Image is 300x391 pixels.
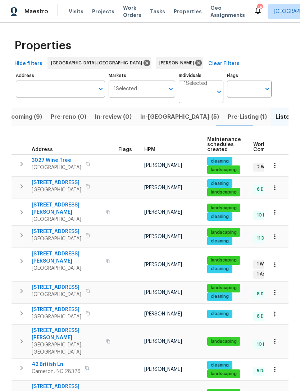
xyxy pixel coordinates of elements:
[32,313,81,320] span: [GEOGRAPHIC_DATA]
[159,59,197,67] span: [PERSON_NAME]
[208,371,240,377] span: landscaping
[208,158,232,164] span: cleaning
[12,57,45,71] button: Hide filters
[32,147,53,152] span: Address
[253,142,299,152] span: Work Order Completion
[32,201,102,216] span: [STREET_ADDRESS][PERSON_NAME]
[179,73,223,78] label: Individuals
[208,189,240,195] span: landscaping
[144,262,182,267] span: [PERSON_NAME]
[144,367,182,372] span: [PERSON_NAME]
[166,84,176,94] button: Open
[254,164,271,170] span: 2 WIP
[118,147,132,152] span: Flags
[32,186,81,194] span: [GEOGRAPHIC_DATA]
[32,306,81,313] span: [STREET_ADDRESS]
[254,291,275,297] span: 8 Done
[144,163,182,168] span: [PERSON_NAME]
[207,137,241,152] span: Maintenance schedules created
[3,112,42,122] span: Upcoming (9)
[144,339,182,344] span: [PERSON_NAME]
[32,216,102,223] span: [GEOGRAPHIC_DATA]
[208,311,232,317] span: cleaning
[32,265,102,272] span: [GEOGRAPHIC_DATA]
[32,361,81,368] span: 42 British Ln
[144,210,182,215] span: [PERSON_NAME]
[144,185,182,190] span: [PERSON_NAME]
[184,81,207,87] span: 1 Selected
[32,284,81,291] span: [STREET_ADDRESS]
[208,257,240,263] span: landscaping
[254,261,270,267] span: 1 WIP
[109,73,176,78] label: Markets
[174,8,202,15] span: Properties
[257,4,262,12] div: 45
[205,57,242,71] button: Clear Filters
[254,368,274,374] span: 5 Done
[140,112,219,122] span: In-[GEOGRAPHIC_DATA] (5)
[208,205,240,211] span: landscaping
[69,8,83,15] span: Visits
[254,341,277,347] span: 10 Done
[32,250,102,265] span: [STREET_ADDRESS][PERSON_NAME]
[24,8,48,15] span: Maestro
[262,84,272,94] button: Open
[14,59,42,68] span: Hide filters
[32,341,102,356] span: [GEOGRAPHIC_DATA], [GEOGRAPHIC_DATA]
[32,327,102,341] span: [STREET_ADDRESS][PERSON_NAME]
[254,271,284,277] span: 1 Accepted
[114,86,137,92] span: 1 Selected
[144,234,182,239] span: [PERSON_NAME]
[208,59,240,68] span: Clear Filters
[156,57,203,69] div: [PERSON_NAME]
[208,181,232,187] span: cleaning
[208,229,240,236] span: landscaping
[227,73,272,78] label: Flags
[208,362,232,368] span: cleaning
[208,214,232,220] span: cleaning
[228,112,267,122] span: Pre-Listing (1)
[144,147,155,152] span: HPM
[51,112,86,122] span: Pre-reno (0)
[51,59,145,67] span: [GEOGRAPHIC_DATA]-[GEOGRAPHIC_DATA]
[14,42,71,49] span: Properties
[254,212,277,218] span: 10 Done
[208,285,240,291] span: landscaping
[32,157,81,164] span: 3027 Wine Tree
[150,9,165,14] span: Tasks
[123,4,141,19] span: Work Orders
[254,186,275,192] span: 6 Done
[144,312,182,317] span: [PERSON_NAME]
[96,84,106,94] button: Open
[95,112,132,122] span: In-review (0)
[208,294,232,300] span: cleaning
[47,57,151,69] div: [GEOGRAPHIC_DATA]-[GEOGRAPHIC_DATA]
[214,87,224,97] button: Open
[32,235,81,242] span: [GEOGRAPHIC_DATA]
[32,164,81,171] span: [GEOGRAPHIC_DATA]
[208,167,240,173] span: landscaping
[210,4,245,19] span: Geo Assignments
[254,313,275,319] span: 8 Done
[32,228,81,235] span: [STREET_ADDRESS]
[208,238,232,244] span: cleaning
[208,338,240,345] span: landscaping
[92,8,114,15] span: Projects
[144,290,182,295] span: [PERSON_NAME]
[16,73,105,78] label: Address
[208,266,232,272] span: cleaning
[254,235,276,241] span: 11 Done
[32,179,81,186] span: [STREET_ADDRESS]
[32,368,81,375] span: Cameron, NC 28326
[32,291,81,298] span: [GEOGRAPHIC_DATA]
